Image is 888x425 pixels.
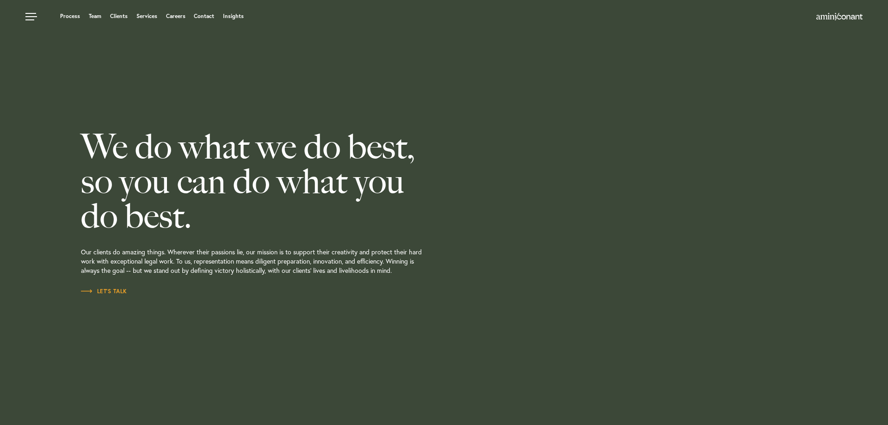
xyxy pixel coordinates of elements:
[110,13,128,19] a: Clients
[89,13,101,19] a: Team
[81,289,127,294] span: Let’s Talk
[816,13,863,20] img: Amini & Conant
[81,234,511,287] p: Our clients do amazing things. Wherever their passions lie, our mission is to support their creat...
[60,13,80,19] a: Process
[194,13,214,19] a: Contact
[223,13,244,19] a: Insights
[136,13,157,19] a: Services
[166,13,185,19] a: Careers
[81,287,127,296] a: Let’s Talk
[81,129,511,234] h2: We do what we do best, so you can do what you do best.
